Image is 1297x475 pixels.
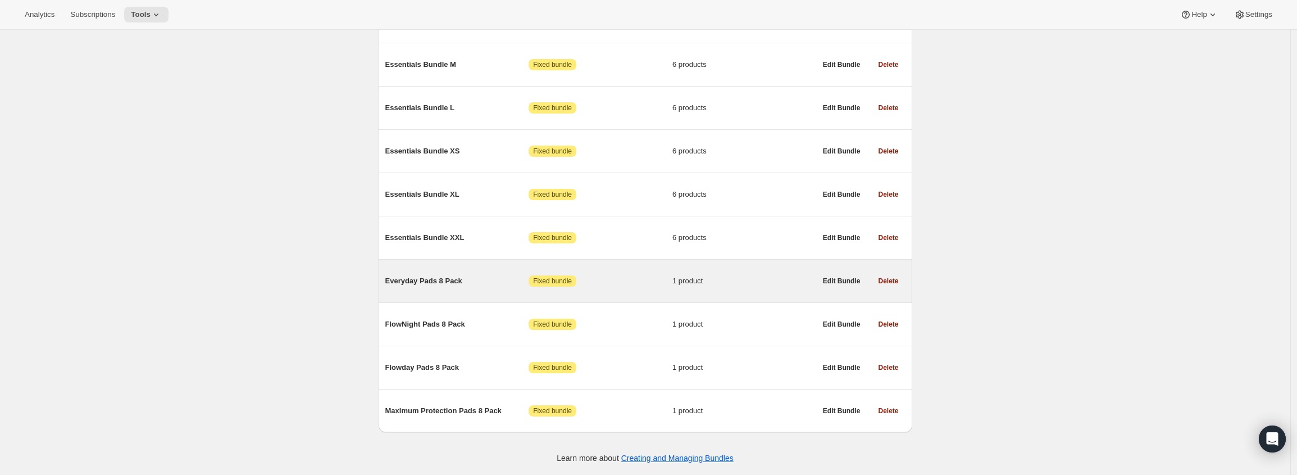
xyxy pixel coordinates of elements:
span: Analytics [25,10,54,19]
span: Fixed bundle [533,60,572,69]
span: FlowNight Pads 8 Pack [385,319,529,330]
span: 1 product [672,319,816,330]
span: Edit Bundle [823,320,861,329]
span: Edit Bundle [823,60,861,69]
button: Delete [871,403,905,419]
span: Essentials Bundle M [385,59,529,70]
span: Delete [878,363,898,372]
button: Settings [1227,7,1279,22]
span: Delete [878,233,898,242]
button: Delete [871,316,905,332]
button: Edit Bundle [816,57,867,73]
button: Analytics [18,7,61,22]
button: Delete [871,57,905,73]
span: 1 product [672,362,816,373]
button: Delete [871,273,905,289]
span: Flowday Pads 8 Pack [385,362,529,373]
a: Creating and Managing Bundles [621,454,734,463]
span: 6 products [672,59,816,70]
span: 6 products [672,232,816,243]
span: Everyday Pads 8 Pack [385,275,529,287]
span: 6 products [672,146,816,157]
button: Edit Bundle [816,100,867,116]
span: Delete [878,103,898,112]
button: Edit Bundle [816,143,867,159]
span: Fixed bundle [533,406,572,415]
button: Tools [124,7,169,22]
button: Subscriptions [63,7,122,22]
button: Delete [871,187,905,202]
span: Help [1191,10,1207,19]
span: Fixed bundle [533,147,572,156]
button: Delete [871,230,905,246]
button: Delete [871,100,905,116]
div: Open Intercom Messenger [1259,426,1286,453]
span: Delete [878,60,898,69]
span: 6 products [672,102,816,114]
span: 1 product [672,405,816,417]
button: Edit Bundle [816,316,867,332]
span: Edit Bundle [823,277,861,286]
span: Delete [878,147,898,156]
span: Delete [878,277,898,286]
span: Maximum Protection Pads 8 Pack [385,405,529,417]
span: Delete [878,406,898,415]
button: Delete [871,360,905,376]
span: Fixed bundle [533,233,572,242]
span: Edit Bundle [823,363,861,372]
button: Delete [871,143,905,159]
span: Fixed bundle [533,190,572,199]
span: Edit Bundle [823,190,861,199]
span: Subscriptions [70,10,115,19]
span: Essentials Bundle L [385,102,529,114]
span: Fixed bundle [533,363,572,372]
p: Learn more about [557,453,733,464]
span: Essentials Bundle XS [385,146,529,157]
span: Essentials Bundle XL [385,189,529,200]
span: 6 products [672,189,816,200]
span: Edit Bundle [823,147,861,156]
span: Edit Bundle [823,103,861,112]
span: Fixed bundle [533,103,572,112]
span: Edit Bundle [823,406,861,415]
span: Tools [131,10,151,19]
span: Settings [1245,10,1272,19]
button: Edit Bundle [816,273,867,289]
span: 1 product [672,275,816,287]
span: Delete [878,190,898,199]
button: Edit Bundle [816,187,867,202]
span: Delete [878,320,898,329]
button: Help [1173,7,1225,22]
span: Edit Bundle [823,233,861,242]
button: Edit Bundle [816,403,867,419]
span: Essentials Bundle XXL [385,232,529,243]
button: Edit Bundle [816,230,867,246]
span: Fixed bundle [533,320,572,329]
span: Fixed bundle [533,277,572,286]
button: Edit Bundle [816,360,867,376]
